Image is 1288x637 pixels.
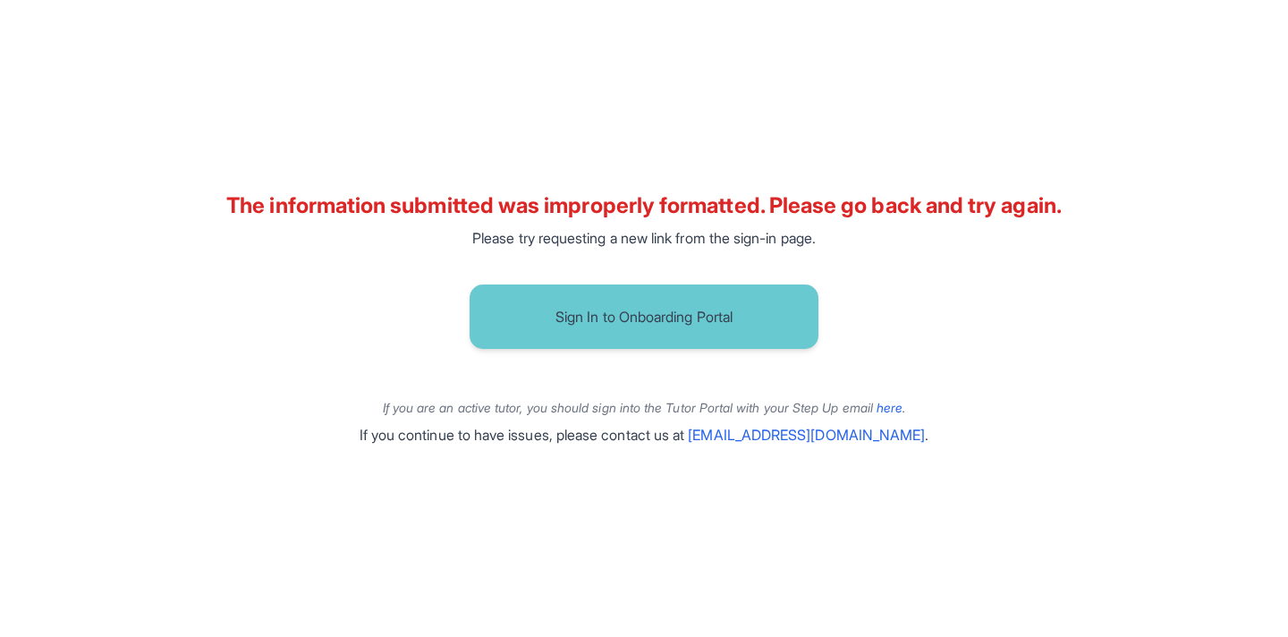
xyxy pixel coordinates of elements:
p: If you are an active tutor, you should sign into the Tutor Portal with your Step Up email . [383,399,906,417]
a: here [877,400,902,415]
button: Sign In to Onboarding Portal [470,285,818,349]
h2: The information submitted was improperly formatted. Please go back and try again. [226,191,1062,220]
p: Please try requesting a new link from the sign-in page. [472,227,816,249]
a: Sign In to Onboarding Portal [455,277,833,356]
a: [EMAIL_ADDRESS][DOMAIN_NAME] [688,426,925,444]
p: If you continue to have issues, please contact us at . [360,424,929,446]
